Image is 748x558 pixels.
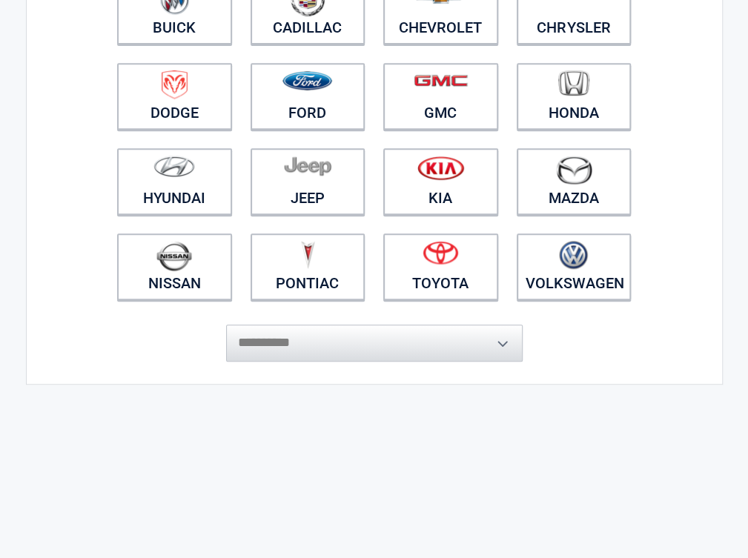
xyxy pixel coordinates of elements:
a: Ford [251,63,365,130]
img: ford [282,71,332,90]
img: honda [558,70,589,96]
img: nissan [156,241,192,271]
img: kia [417,156,464,180]
a: Mazda [517,148,632,215]
a: Honda [517,63,632,130]
a: Kia [383,148,498,215]
a: Pontiac [251,233,365,300]
a: Dodge [117,63,232,130]
img: mazda [555,156,592,185]
img: hyundai [153,156,195,177]
img: dodge [162,70,188,99]
img: pontiac [300,241,315,269]
img: toyota [423,241,458,265]
a: Toyota [383,233,498,300]
a: Hyundai [117,148,232,215]
a: Jeep [251,148,365,215]
img: volkswagen [559,241,588,270]
img: jeep [284,156,331,176]
a: GMC [383,63,498,130]
a: Nissan [117,233,232,300]
a: Volkswagen [517,233,632,300]
img: gmc [414,74,468,87]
